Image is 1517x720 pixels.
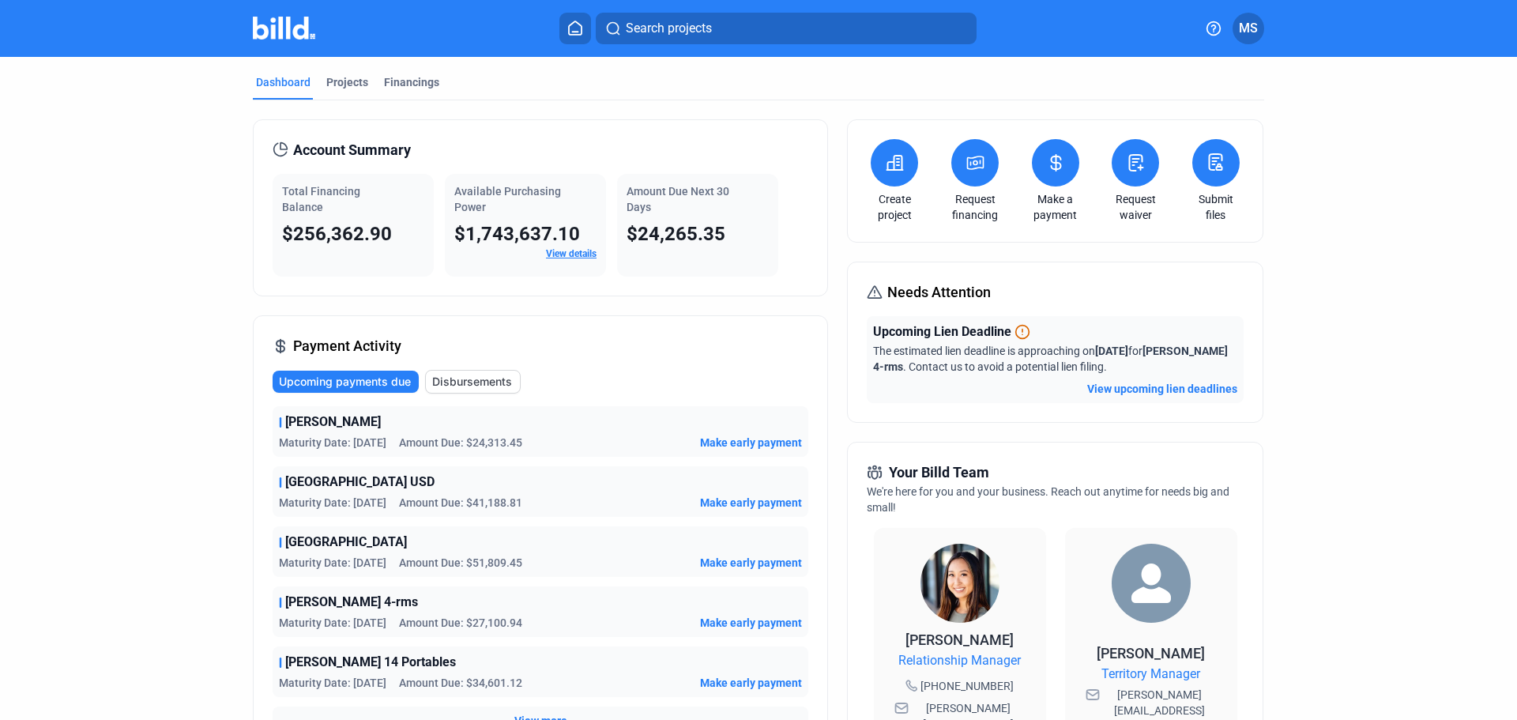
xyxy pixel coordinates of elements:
[920,544,999,623] img: Relationship Manager
[282,185,360,213] span: Total Financing Balance
[384,74,439,90] div: Financings
[454,223,580,245] span: $1,743,637.10
[279,555,386,571] span: Maturity Date: [DATE]
[700,675,802,691] button: Make early payment
[279,675,386,691] span: Maturity Date: [DATE]
[546,248,597,259] a: View details
[282,223,392,245] span: $256,362.90
[700,615,802,631] button: Make early payment
[873,322,1011,341] span: Upcoming Lien Deadline
[1108,191,1163,223] a: Request waiver
[279,495,386,511] span: Maturity Date: [DATE]
[399,495,522,511] span: Amount Due: $41,188.81
[596,13,977,44] button: Search projects
[947,191,1003,223] a: Request financing
[1188,191,1244,223] a: Submit files
[293,335,401,357] span: Payment Activity
[253,17,315,40] img: Billd Company Logo
[700,435,802,450] button: Make early payment
[285,653,456,672] span: [PERSON_NAME] 14 Portables
[867,191,922,223] a: Create project
[1239,19,1258,38] span: MS
[700,495,802,511] button: Make early payment
[898,651,1021,670] span: Relationship Manager
[626,19,712,38] span: Search projects
[285,413,381,432] span: [PERSON_NAME]
[285,593,418,612] span: [PERSON_NAME] 4-rms
[920,678,1014,694] span: [PHONE_NUMBER]
[627,185,729,213] span: Amount Due Next 30 Days
[326,74,368,90] div: Projects
[399,555,522,571] span: Amount Due: $51,809.45
[256,74,311,90] div: Dashboard
[454,185,561,213] span: Available Purchasing Power
[889,462,989,484] span: Your Billd Team
[279,615,386,631] span: Maturity Date: [DATE]
[627,223,725,245] span: $24,265.35
[1095,345,1128,357] span: [DATE]
[285,473,435,492] span: [GEOGRAPHIC_DATA] USD
[399,435,522,450] span: Amount Due: $24,313.45
[293,139,411,161] span: Account Summary
[279,374,411,390] span: Upcoming payments due
[1097,645,1205,662] span: [PERSON_NAME]
[1112,544,1191,623] img: Territory Manager
[887,281,991,303] span: Needs Attention
[285,533,407,552] span: [GEOGRAPHIC_DATA]
[399,675,522,691] span: Amount Due: $34,601.12
[867,485,1229,514] span: We're here for you and your business. Reach out anytime for needs big and small!
[273,371,419,393] button: Upcoming payments due
[873,345,1228,373] span: The estimated lien deadline is approaching on for . Contact us to avoid a potential lien filing.
[425,370,521,394] button: Disbursements
[1233,13,1264,44] button: MS
[399,615,522,631] span: Amount Due: $27,100.94
[1087,381,1237,397] button: View upcoming lien deadlines
[1101,665,1200,684] span: Territory Manager
[905,631,1014,648] span: [PERSON_NAME]
[432,374,512,390] span: Disbursements
[700,555,802,571] button: Make early payment
[1028,191,1083,223] a: Make a payment
[279,435,386,450] span: Maturity Date: [DATE]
